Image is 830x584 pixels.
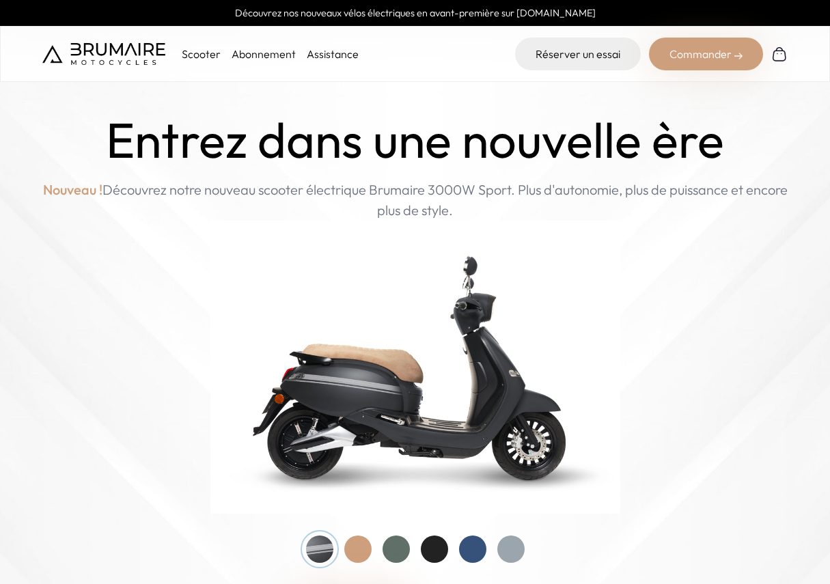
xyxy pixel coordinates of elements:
[43,180,102,200] span: Nouveau !
[40,180,791,221] p: Découvrez notre nouveau scooter électrique Brumaire 3000W Sport. Plus d'autonomie, plus de puissa...
[649,38,763,70] div: Commander
[734,52,743,60] img: right-arrow-2.png
[42,43,165,65] img: Brumaire Motocycles
[182,46,221,62] p: Scooter
[106,112,724,169] h1: Entrez dans une nouvelle ère
[771,46,788,62] img: Panier
[307,47,359,61] a: Assistance
[232,47,296,61] a: Abonnement
[515,38,641,70] a: Réserver un essai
